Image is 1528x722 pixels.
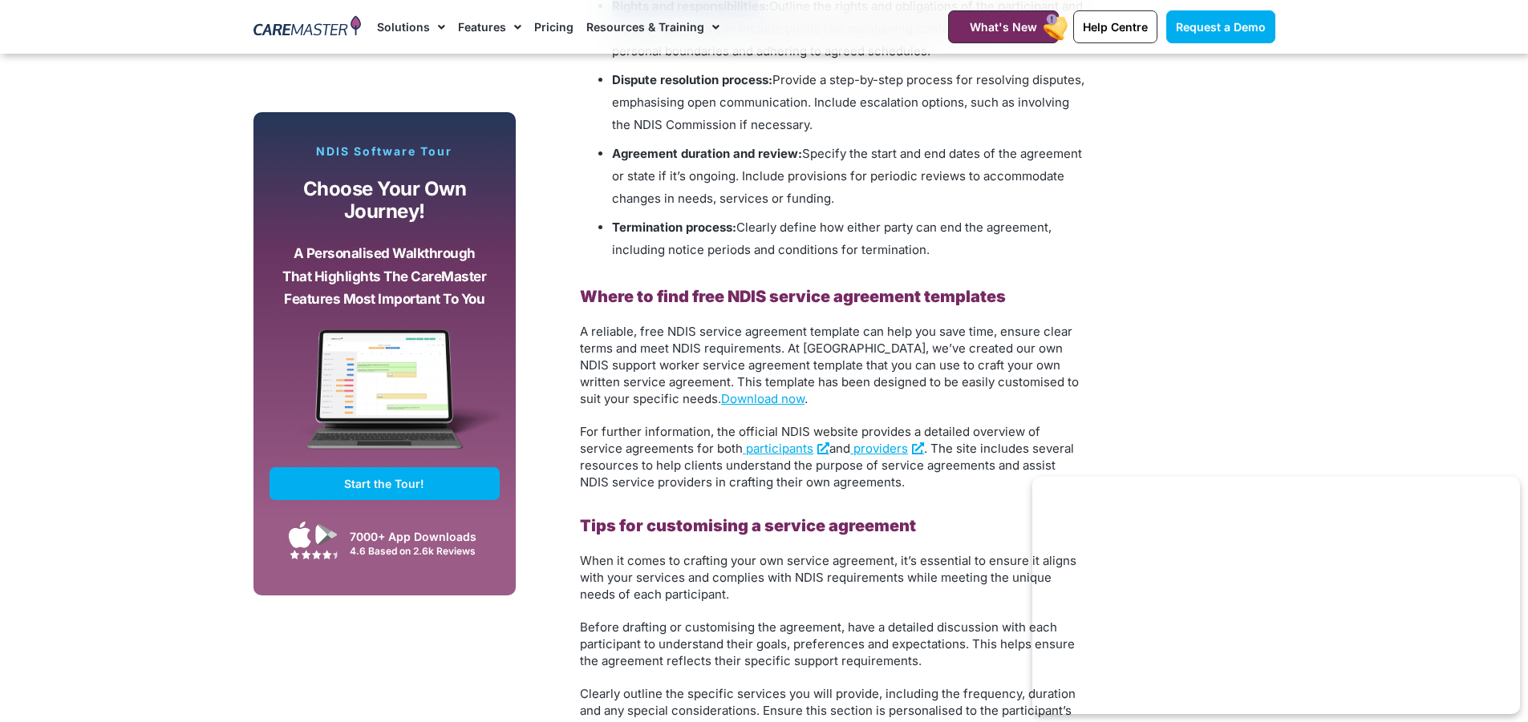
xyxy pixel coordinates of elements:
a: Start the Tour! [270,467,501,500]
b: Dispute resolution process: [612,72,772,87]
div: 7000+ App Downloads [350,528,492,545]
b: Termination process: [612,220,736,235]
b: Where to find free NDIS service agreement templates [580,287,1006,306]
img: CareMaster Logo [253,15,362,39]
b: Tips for customising a service agreement [580,516,916,535]
span: Clearly define how either party can end the agreement, including notice periods and conditions fo... [612,220,1052,257]
p: A personalised walkthrough that highlights the CareMaster features most important to you [282,242,488,311]
a: Help Centre [1073,10,1157,43]
span: providers [853,441,908,456]
div: 4.6 Based on 2.6k Reviews [350,545,492,557]
span: A reliable, free NDIS service agreement template can help you save time, ensure clear terms and m... [580,324,1079,406]
a: providers [850,441,924,456]
span: participants [746,441,813,456]
a: Download now [721,391,805,406]
a: participants [743,441,829,456]
span: Specify the start and end dates of the agreement or state if it’s ongoing. Include provisions for... [612,146,1082,206]
span: Request a Demo [1176,20,1266,34]
span: When it comes to crafting your own service agreement, it’s essential to ensure it aligns with you... [580,553,1076,602]
span: and [829,441,850,456]
span: Provide a step-by-step process for resolving disputes, emphasising open communication. Include es... [612,72,1084,132]
span: For further information, the official NDIS website provides a detailed overview of service agreem... [580,424,1040,456]
img: Apple App Store Icon [289,521,311,548]
img: Google Play Store App Review Stars [290,550,338,559]
span: . The site includes several resources to help clients understand the purpose of service agreement... [580,441,1074,490]
iframe: Popup CTA [1032,477,1520,714]
span: Before drafting or customising the agreement, have a detailed discussion with each participant to... [580,619,1075,668]
a: What's New [948,10,1059,43]
span: Start the Tour! [344,477,424,490]
a: Request a Demo [1166,10,1275,43]
p: Choose your own journey! [282,178,488,224]
p: NDIS Software Tour [270,144,501,159]
img: CareMaster Software Mockup on Screen [270,329,501,467]
img: Google Play App Icon [315,522,338,547]
span: Help Centre [1083,20,1148,34]
b: Agreement duration and review: [612,146,802,161]
span: What's New [970,20,1037,34]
